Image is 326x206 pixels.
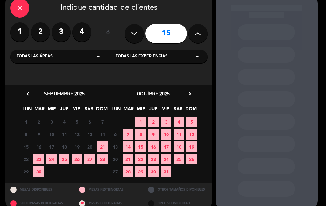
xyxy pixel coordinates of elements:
[16,4,24,12] i: close
[110,166,120,177] span: 27
[46,154,57,164] span: 24
[110,154,120,164] span: 20
[25,90,31,97] i: chevron_left
[174,141,184,152] span: 18
[137,90,170,97] span: octubre 2025
[33,166,44,177] span: 30
[46,117,57,127] span: 3
[174,129,184,140] span: 11
[194,53,201,60] i: arrow_drop_down
[17,53,53,60] span: Todas las áreas
[71,105,82,116] span: VIE
[33,129,44,140] span: 9
[52,22,71,42] label: 3
[31,22,50,42] label: 2
[148,154,159,164] span: 23
[72,117,82,127] span: 5
[21,141,31,152] span: 15
[123,105,134,116] span: MAR
[98,22,118,45] div: ó
[185,105,196,116] span: DOM
[161,154,171,164] span: 24
[33,141,44,152] span: 16
[110,129,120,140] span: 6
[59,154,69,164] span: 25
[161,141,171,152] span: 17
[161,129,171,140] span: 10
[123,154,133,164] span: 21
[148,141,159,152] span: 16
[84,154,95,164] span: 27
[46,105,57,116] span: MIE
[111,105,121,116] span: LUN
[21,129,31,140] span: 8
[46,141,57,152] span: 17
[174,117,184,127] span: 4
[34,105,45,116] span: MAR
[97,154,108,164] span: 28
[116,53,167,60] span: Todas las experiencias
[97,141,108,152] span: 21
[148,166,159,177] span: 30
[84,105,94,116] span: SAB
[84,117,95,127] span: 6
[21,117,31,127] span: 1
[22,105,32,116] span: LUN
[84,141,95,152] span: 20
[148,129,159,140] span: 9
[174,154,184,164] span: 25
[135,166,146,177] span: 29
[136,105,146,116] span: MIE
[84,129,95,140] span: 13
[135,129,146,140] span: 8
[5,183,74,196] div: MESAS DISPONIBLES
[110,141,120,152] span: 13
[46,129,57,140] span: 10
[33,154,44,164] span: 23
[135,117,146,127] span: 1
[161,166,171,177] span: 31
[96,105,107,116] span: DOM
[187,90,193,97] i: chevron_right
[123,141,133,152] span: 14
[74,183,143,196] div: MESAS RESTRINGIDAS
[21,166,31,177] span: 29
[10,22,29,42] label: 1
[160,105,171,116] span: VIE
[59,117,69,127] span: 4
[59,105,69,116] span: JUE
[59,141,69,152] span: 18
[72,22,91,42] label: 4
[161,117,171,127] span: 3
[186,129,197,140] span: 12
[148,105,159,116] span: JUE
[143,183,212,196] div: OTROS TAMAÑOS DIPONIBLES
[123,129,133,140] span: 7
[33,117,44,127] span: 2
[72,154,82,164] span: 26
[44,90,85,97] span: septiembre 2025
[135,154,146,164] span: 22
[21,154,31,164] span: 22
[72,129,82,140] span: 12
[95,53,102,60] i: arrow_drop_down
[97,117,108,127] span: 7
[186,154,197,164] span: 26
[123,166,133,177] span: 28
[135,141,146,152] span: 15
[59,129,69,140] span: 11
[97,129,108,140] span: 14
[186,141,197,152] span: 19
[148,117,159,127] span: 2
[72,141,82,152] span: 19
[186,117,197,127] span: 5
[173,105,183,116] span: SAB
